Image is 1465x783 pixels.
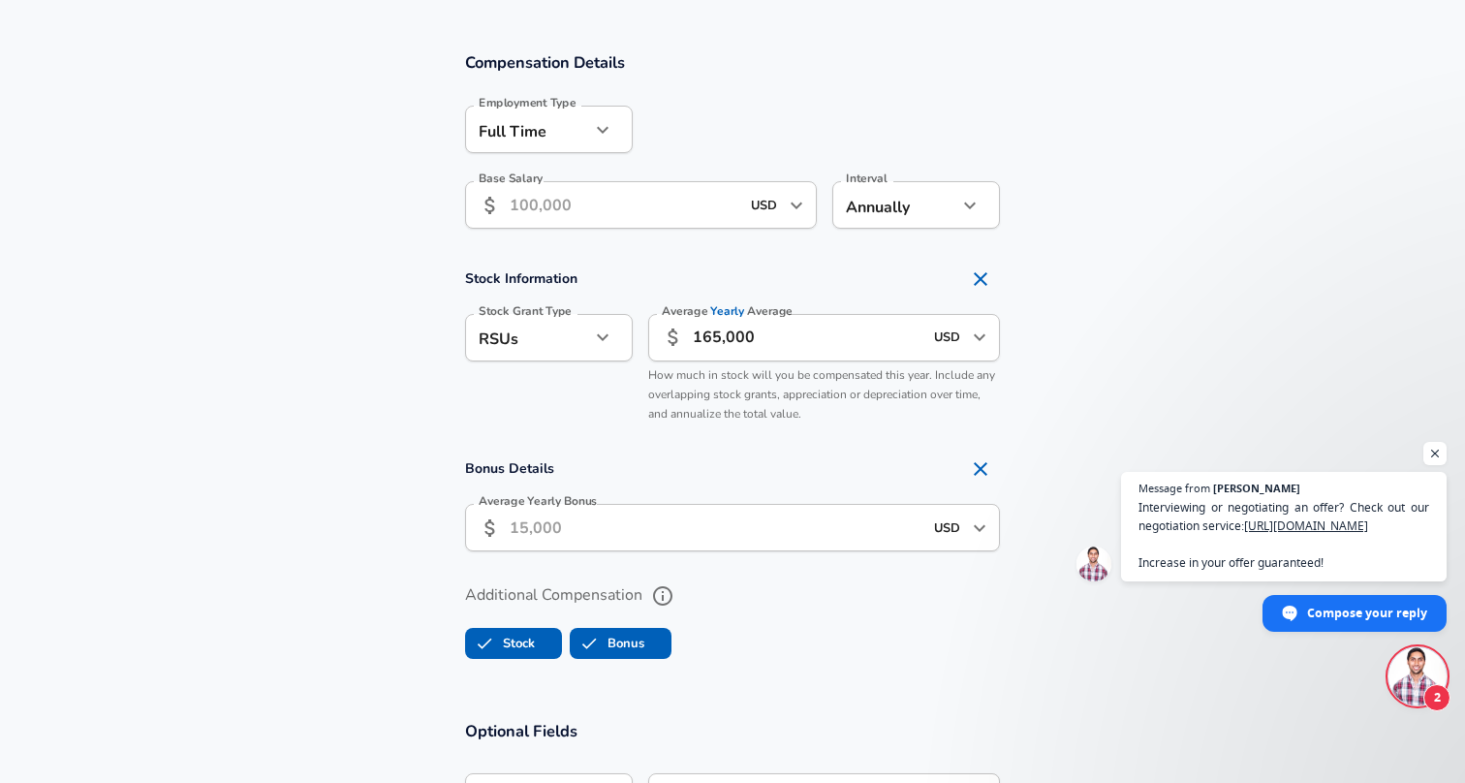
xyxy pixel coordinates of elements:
[570,628,671,659] button: BonusBonus
[466,625,503,662] span: Stock
[648,367,995,422] span: How much in stock will you be compensated this year. Include any overlapping stock grants, apprec...
[1213,483,1300,493] span: [PERSON_NAME]
[928,513,967,543] input: USD
[646,579,679,612] button: help
[1138,483,1210,493] span: Message from
[479,495,597,507] label: Average Yearly Bonus
[846,172,888,184] label: Interval
[711,303,745,320] span: Yearly
[1307,596,1427,630] span: Compose your reply
[465,450,1000,488] h4: Bonus Details
[966,324,993,351] button: Open
[465,314,590,361] div: RSUs
[465,51,1000,74] h3: Compensation Details
[465,628,562,659] button: StockStock
[1138,498,1429,572] span: Interviewing or negotiating an offer? Check out our negotiation service: Increase in your offer g...
[465,106,590,153] div: Full Time
[510,181,739,229] input: 100,000
[465,579,1000,612] label: Additional Compensation
[662,305,793,317] label: Average Average
[783,192,810,219] button: Open
[479,172,543,184] label: Base Salary
[571,625,644,662] label: Bonus
[928,323,967,353] input: USD
[479,97,577,109] label: Employment Type
[465,720,1000,742] h3: Optional Fields
[832,181,957,229] div: Annually
[966,515,993,542] button: Open
[961,260,1000,298] button: Remove Section
[1388,647,1447,705] div: Open chat
[479,305,572,317] label: Stock Grant Type
[571,625,608,662] span: Bonus
[465,260,1000,298] h4: Stock Information
[745,190,784,220] input: USD
[510,504,922,551] input: 15,000
[693,314,922,361] input: 40,000
[961,450,1000,488] button: Remove Section
[1423,684,1450,711] span: 2
[466,625,535,662] label: Stock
